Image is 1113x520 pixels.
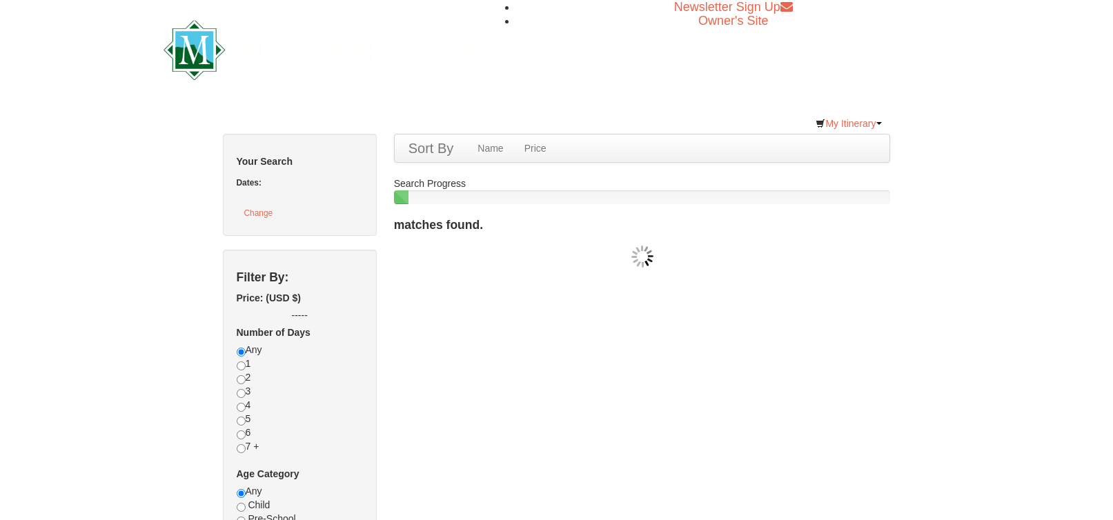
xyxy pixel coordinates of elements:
a: Owner's Site [698,14,768,28]
span: -- [292,310,298,321]
a: Massanutten Resort [164,32,480,64]
h5: Your Search [237,154,363,168]
button: Change [237,204,281,222]
div: Search Progress [394,177,891,204]
strong: Dates: [237,178,262,188]
strong: Price: (USD $) [237,292,301,303]
span: Child [248,499,270,510]
strong: Number of Days [237,327,311,338]
a: My Itinerary [807,113,890,134]
img: wait gif [631,246,653,268]
a: Price [514,134,557,162]
h4: Filter By: [237,270,363,284]
span: -- [302,310,308,321]
div: Any 1 2 3 4 5 6 7 + [237,343,363,467]
a: Name [467,134,513,162]
h4: matches found. [394,218,891,232]
label: - [237,308,363,322]
strong: Age Category [237,468,299,479]
a: Sort By [395,134,468,162]
img: Massanutten Resort Logo [164,20,480,80]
